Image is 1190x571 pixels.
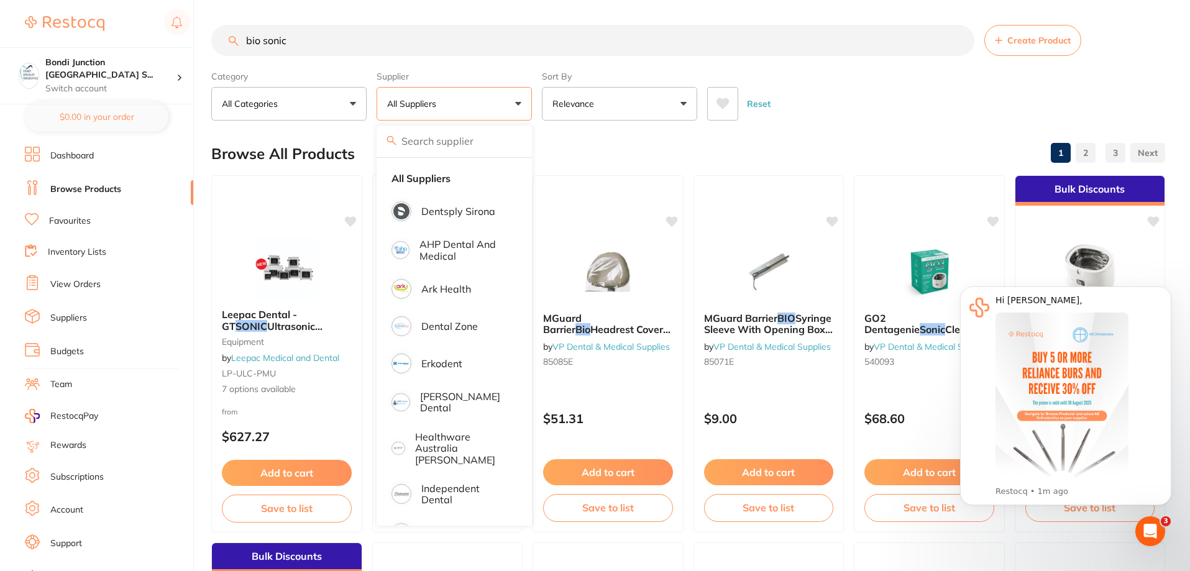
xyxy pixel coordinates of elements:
img: Ivoclar Vivadent [393,525,410,541]
iframe: Intercom notifications message [941,268,1190,537]
b: MGuard Barrier Bio Headrest Covers 254x355mm Box Of 250 [543,313,673,336]
button: All Categories [211,87,367,121]
img: Erkodent [393,355,410,372]
span: RestocqPay [50,410,98,423]
span: by [704,341,831,352]
img: Dental Zone [393,318,410,334]
a: VP Dental & Medical Supplies [552,341,670,352]
a: VP Dental & Medical Supplies [713,341,831,352]
img: GO2 Dentagenie Sonic Cleaner [1050,240,1130,303]
span: 7 options available [222,383,352,396]
b: Leepac Dental - GT SONIC Ultrasonic Cleaners - High Quality Dental Product [222,309,352,332]
p: $51.31 [543,411,673,426]
span: by [543,341,670,352]
p: Dentsply Sirona [421,206,495,217]
a: Team [50,378,72,391]
b: GO2 Dentagenie Sonic Cleaner [864,313,994,336]
button: Create Product [984,25,1081,56]
p: Erkodent [421,358,462,369]
p: Independent Dental [421,483,510,506]
button: Save to list [864,494,994,521]
p: $627.27 [222,429,352,444]
button: Relevance [542,87,697,121]
img: MGuard Barrier BIO Syringe Sleeve With Opening Box Of 500 [728,240,809,303]
button: Add to cart [543,459,673,485]
a: Budgets [50,345,84,358]
span: GO2 Dentagenie [864,312,920,336]
button: All Suppliers [377,87,532,121]
img: Restocq Logo [25,16,104,31]
span: MGuard Barrier [704,312,777,324]
button: Reset [743,87,774,121]
button: Add to cart [864,459,994,485]
div: Bulk Discounts [1015,176,1165,206]
button: Save to list [543,494,673,521]
a: Inventory Lists [48,246,106,258]
a: Dashboard [50,150,94,162]
p: All Categories [222,98,283,110]
span: MGuard Barrier [543,312,582,336]
img: Ark Health [393,281,410,297]
em: Sonic [920,323,945,336]
small: equipment [222,337,352,347]
img: RestocqPay [25,409,40,423]
b: MGuard Barrier BIO Syringe Sleeve With Opening Box Of 500 [704,313,834,336]
a: RestocqPay [25,409,98,423]
a: Subscriptions [50,471,104,483]
h4: Bondi Junction Sydney Specialist Periodontics [45,57,176,81]
span: Ultrasonic Cleaners - High Quality Dental Product [222,320,332,355]
img: Erskine Dental [393,395,408,410]
p: $9.00 [704,411,834,426]
a: Favourites [49,215,91,227]
span: LP-ULC-PMU [222,368,276,379]
img: Bondi Junction Sydney Specialist Periodontics [19,63,39,83]
button: Save to list [704,494,834,521]
a: Leepac Medical and Dental [231,352,339,363]
p: [PERSON_NAME] Dental [420,391,510,414]
em: Bio [575,323,590,336]
img: Independent Dental [393,486,410,502]
img: Healthware Australia Ridley [393,444,403,454]
a: 1 [1051,140,1071,165]
h2: Browse All Products [211,145,355,163]
p: All Suppliers [387,98,441,110]
label: Sort By [542,71,697,82]
a: Browse Products [50,183,121,196]
p: Relevance [552,98,599,110]
a: VP Dental & Medical Supplies [874,341,991,352]
p: $68.60 [864,411,994,426]
span: Create Product [1007,35,1071,45]
span: from [222,407,238,416]
a: Support [50,537,82,550]
a: Restocq Logo [25,9,104,38]
img: MGuard Barrier Bio Headrest Covers 254x355mm Box Of 250 [567,240,648,303]
img: Leepac Dental - GT SONIC Ultrasonic Cleaners - High Quality Dental Product [246,237,327,299]
span: 85071E [704,356,734,367]
span: 540093 [864,356,894,367]
p: Dental Zone [421,321,478,332]
label: Supplier [377,71,532,82]
button: Save to list [222,495,352,522]
p: Switch account [45,83,176,95]
a: Suppliers [50,312,87,324]
span: Headrest Covers 254x355mm Box Of 250 [543,323,671,347]
button: Add to cart [704,459,834,485]
span: Leepac Dental - GT [222,308,297,332]
input: Search supplier [377,126,532,157]
input: Search Products [211,25,974,56]
img: GO2 Dentagenie Sonic Cleaner [889,240,969,303]
span: by [864,341,991,352]
p: Healthware Australia [PERSON_NAME] [415,431,510,465]
li: Clear selection [382,165,527,191]
span: Syringe Sleeve With Opening Box Of 500 [704,312,833,347]
a: Account [50,504,83,516]
strong: All Suppliers [391,173,451,184]
a: 2 [1076,140,1096,165]
span: 3 [1161,516,1171,526]
a: View Orders [50,278,101,291]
